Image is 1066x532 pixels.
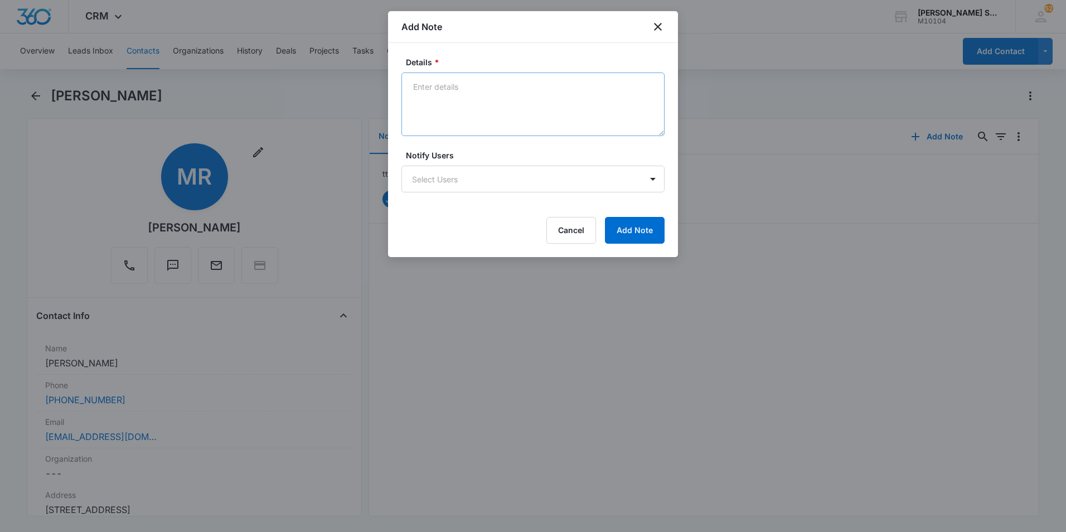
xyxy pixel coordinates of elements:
[546,217,596,244] button: Cancel
[401,20,442,33] h1: Add Note
[651,20,665,33] button: close
[605,217,665,244] button: Add Note
[406,149,669,161] label: Notify Users
[406,56,669,68] label: Details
